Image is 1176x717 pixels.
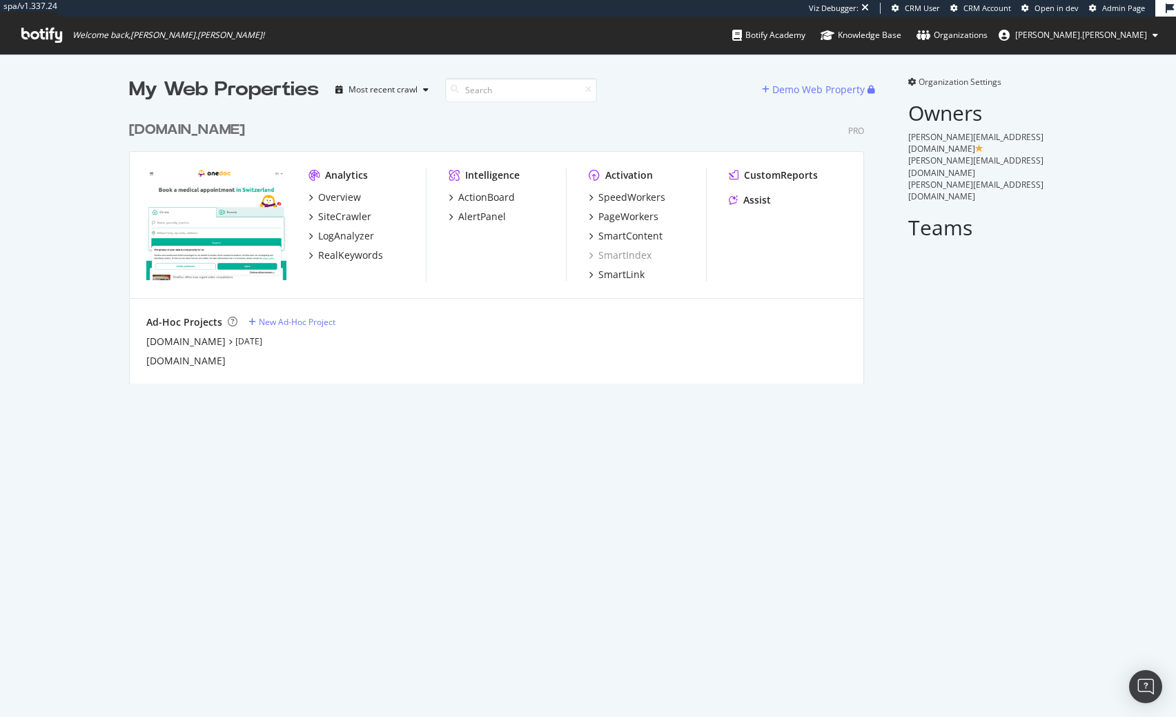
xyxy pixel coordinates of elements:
a: RealKeywords [308,248,383,262]
a: Overview [308,190,361,204]
a: Demo Web Property [762,84,868,95]
div: Analytics [325,168,368,182]
a: [DATE] [235,335,262,347]
a: SmartLink [589,268,645,282]
div: RealKeywords [318,248,383,262]
span: Open in dev [1035,3,1079,13]
button: [PERSON_NAME].[PERSON_NAME] [988,24,1169,46]
span: [PERSON_NAME][EMAIL_ADDRESS][DOMAIN_NAME] [908,131,1043,155]
div: Overview [318,190,361,204]
div: ActionBoard [458,190,515,204]
a: [DOMAIN_NAME] [146,335,226,348]
a: ActionBoard [449,190,515,204]
span: CRM User [905,3,940,13]
a: Knowledge Base [821,17,901,54]
a: New Ad-Hoc Project [248,316,335,328]
div: Activation [605,168,653,182]
div: CustomReports [744,168,818,182]
div: LogAnalyzer [318,229,374,243]
a: [DOMAIN_NAME] [146,354,226,368]
div: AlertPanel [458,210,506,224]
span: CRM Account [963,3,1011,13]
a: CRM User [892,3,940,14]
button: Most recent crawl [330,79,434,101]
a: SpeedWorkers [589,190,665,204]
div: Ad-Hoc Projects [146,315,222,329]
div: Assist [743,193,771,207]
h2: Teams [908,216,1047,239]
span: [PERSON_NAME][EMAIL_ADDRESS][DOMAIN_NAME] [908,155,1043,178]
img: onedoc.ch [146,168,286,280]
a: CRM Account [950,3,1011,14]
span: Admin Page [1102,3,1145,13]
a: AlertPanel [449,210,506,224]
button: Demo Web Property [762,79,868,101]
div: Organizations [917,28,988,42]
div: Botify Academy [732,28,805,42]
a: SiteCrawler [308,210,371,224]
div: Pro [848,125,864,137]
a: Admin Page [1089,3,1145,14]
a: Assist [729,193,771,207]
a: Botify Academy [732,17,805,54]
div: PageWorkers [598,210,658,224]
span: Welcome back, [PERSON_NAME].[PERSON_NAME] ! [72,30,264,41]
a: Organizations [917,17,988,54]
div: [DOMAIN_NAME] [129,120,245,140]
a: SmartContent [589,229,663,243]
div: SmartLink [598,268,645,282]
div: Knowledge Base [821,28,901,42]
div: Demo Web Property [772,83,865,97]
div: Viz Debugger: [809,3,859,14]
div: SmartContent [598,229,663,243]
span: Organization Settings [919,76,1001,88]
div: Intelligence [465,168,520,182]
div: Most recent crawl [349,86,418,94]
div: New Ad-Hoc Project [259,316,335,328]
h2: Owners [908,101,1047,124]
span: benjamin.bussiere [1015,29,1147,41]
div: Open Intercom Messenger [1129,670,1162,703]
a: Open in dev [1021,3,1079,14]
span: [PERSON_NAME][EMAIL_ADDRESS][DOMAIN_NAME] [908,179,1043,202]
a: [DOMAIN_NAME] [129,120,251,140]
div: My Web Properties [129,76,319,104]
a: SmartIndex [589,248,651,262]
div: grid [129,104,875,384]
div: SpeedWorkers [598,190,665,204]
a: LogAnalyzer [308,229,374,243]
div: SiteCrawler [318,210,371,224]
a: CustomReports [729,168,818,182]
input: Search [445,78,597,102]
a: PageWorkers [589,210,658,224]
